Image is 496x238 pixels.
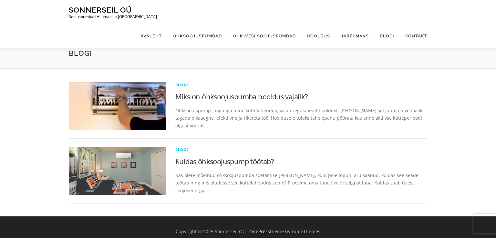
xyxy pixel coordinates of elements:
[69,15,157,19] p: Soojuspumbad Hiiumaal ja [GEOGRAPHIC_DATA]
[64,228,432,235] div: Copyright © 2025 Sonnerseil OÜ theme by FameThemes
[69,48,427,59] h1: Blogi
[336,24,374,48] a: Järelmaks
[175,92,308,101] a: Miks on õhksoojuspumba hooldus vajalik?
[227,24,301,48] a: Õhk-vesi soojuspumbad
[374,24,400,48] a: Blogi
[175,82,188,87] a: blogi
[69,5,132,14] a: Sonnerseil OÜ
[175,156,274,166] a: Kuidas õhksoojuspump töötab?
[246,228,248,234] span: –
[249,228,270,234] a: OnePress
[301,24,336,48] a: Hooldus
[175,107,427,130] p: Õhksoojuspump, nagu iga teine küttelahendus, vajab regulaarset hooldust. [PERSON_NAME] sel juhul ...
[167,24,227,48] a: Õhksoojuspumbad
[175,172,427,194] p: Kas olete mõelnud õhksoojuspumba soetamise [PERSON_NAME], kuid pole lõpuni aru saanud, kuidas see...
[400,24,427,48] a: Kontakt
[175,147,188,152] a: blogi
[135,24,167,48] a: Avaleht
